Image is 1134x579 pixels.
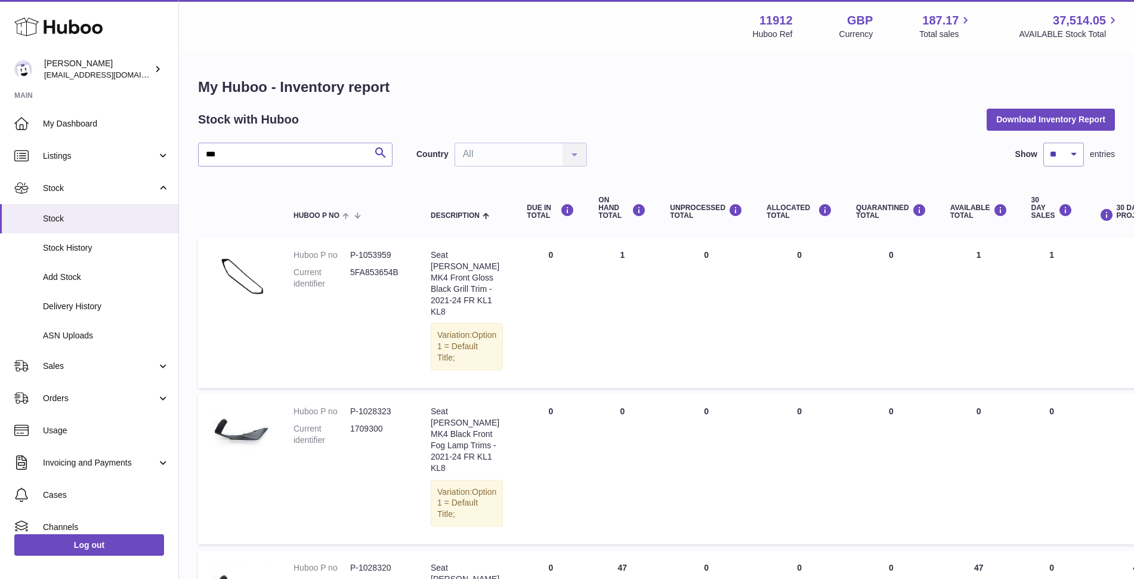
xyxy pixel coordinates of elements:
[1019,29,1120,40] span: AVAILABLE Stock Total
[938,238,1019,388] td: 1
[919,13,972,40] a: 187.17 Total sales
[437,487,496,519] span: Option 1 = Default Title;
[43,489,169,501] span: Cases
[431,250,503,317] div: Seat [PERSON_NAME] MK4 Front Gloss Black Grill Trim - 2021-24 FR KL1 KL8
[950,204,1008,220] div: AVAILABLE Total
[856,204,926,220] div: QUARANTINED Total
[753,29,793,40] div: Huboo Ref
[43,118,169,130] span: My Dashboard
[889,250,894,260] span: 0
[431,480,503,527] div: Variation:
[431,323,503,370] div: Variation:
[987,109,1115,130] button: Download Inventory Report
[1019,238,1084,388] td: 1
[767,204,832,220] div: ALLOCATED Total
[1019,13,1120,40] a: 37,514.05 AVAILABLE Stock Total
[1015,149,1037,160] label: Show
[515,394,586,544] td: 0
[14,534,164,556] a: Log out
[350,562,407,574] dd: P-1028320
[658,238,755,388] td: 0
[416,149,449,160] label: Country
[293,423,350,446] dt: Current identifier
[210,406,270,466] img: product image
[43,393,157,404] span: Orders
[43,242,169,254] span: Stock History
[14,60,32,78] img: info@carbonmyride.com
[44,70,175,79] span: [EMAIL_ADDRESS][DOMAIN_NAME]
[43,361,157,372] span: Sales
[293,267,350,289] dt: Current identifier
[919,29,972,40] span: Total sales
[43,330,169,341] span: ASN Uploads
[210,250,270,303] img: product image
[938,394,1019,544] td: 0
[586,238,658,388] td: 1
[350,267,407,289] dd: 5FA853654B
[1031,196,1073,220] div: 30 DAY SALES
[839,29,873,40] div: Currency
[1090,149,1115,160] span: entries
[658,394,755,544] td: 0
[350,250,407,261] dd: P-1053959
[43,183,157,194] span: Stock
[431,406,503,473] div: Seat [PERSON_NAME] MK4 Black Front Fog Lamp Trims - 2021-24 FR KL1 KL8
[1019,394,1084,544] td: 0
[293,406,350,417] dt: Huboo P no
[43,301,169,312] span: Delivery History
[43,457,157,469] span: Invoicing and Payments
[293,250,350,261] dt: Huboo P no
[350,406,407,417] dd: P-1028323
[198,112,299,128] h2: Stock with Huboo
[350,423,407,446] dd: 1709300
[515,238,586,388] td: 0
[43,425,169,436] span: Usage
[437,330,496,362] span: Option 1 = Default Title;
[889,406,894,416] span: 0
[922,13,959,29] span: 187.17
[1053,13,1106,29] span: 37,514.05
[847,13,873,29] strong: GBP
[198,78,1115,97] h1: My Huboo - Inventory report
[293,212,339,220] span: Huboo P no
[527,204,574,220] div: DUE IN TOTAL
[598,196,646,220] div: ON HAND Total
[670,204,743,220] div: UNPROCESSED Total
[44,58,152,81] div: [PERSON_NAME]
[755,394,844,544] td: 0
[759,13,793,29] strong: 11912
[586,394,658,544] td: 0
[43,213,169,224] span: Stock
[43,272,169,283] span: Add Stock
[43,150,157,162] span: Listings
[43,522,169,533] span: Channels
[431,212,480,220] span: Description
[755,238,844,388] td: 0
[889,563,894,572] span: 0
[293,562,350,574] dt: Huboo P no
